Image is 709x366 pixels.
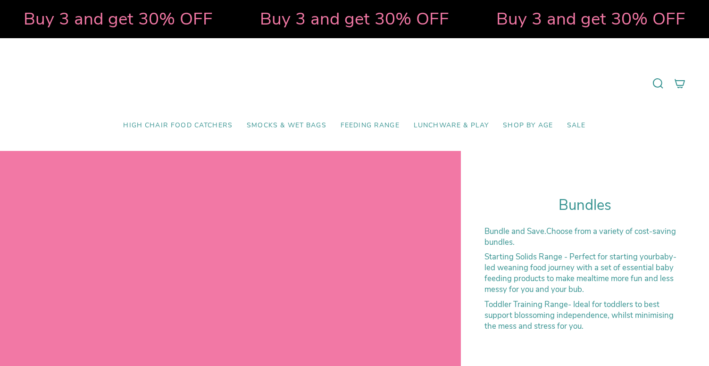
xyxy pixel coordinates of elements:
span: Shop by Age [503,122,553,130]
span: High Chair Food Catchers [123,122,233,130]
a: Feeding Range [334,115,407,137]
a: Shop by Age [496,115,560,137]
a: SALE [560,115,593,137]
strong: Buy 3 and get 30% OFF [495,7,684,31]
strong: Bundle and Save. [484,226,546,237]
strong: Buy 3 and get 30% OFF [259,7,448,31]
a: Mumma’s Little Helpers [273,52,436,115]
p: - Ideal for toddlers to best support blossoming independence, whilst minimising the mess and stre... [484,299,685,332]
span: Smocks & Wet Bags [247,122,326,130]
p: Choose from a variety of cost-saving bundles. [484,226,685,248]
a: Smocks & Wet Bags [240,115,334,137]
span: Lunchware & Play [414,122,489,130]
span: baby-led weaning food journey with a set of essential baby feeding products to make mealtime more... [484,251,676,295]
span: SALE [567,122,586,130]
p: - Perfect for starting your [484,251,685,295]
strong: Starting Solids Range [484,251,562,262]
strong: Toddler Training Range [484,299,568,310]
a: High Chair Food Catchers [116,115,240,137]
a: Lunchware & Play [407,115,496,137]
h1: Bundles [484,197,685,214]
span: Feeding Range [341,122,400,130]
strong: Buy 3 and get 30% OFF [23,7,212,31]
